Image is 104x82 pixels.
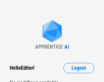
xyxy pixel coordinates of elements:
[39,20,65,44] img: Apprentice AI
[64,44,69,50] div: AI
[63,63,94,73] button: Logout
[71,65,86,71] span: Logout
[35,44,63,50] div: APPRENTICE
[10,63,34,73] div: Hello Editor !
